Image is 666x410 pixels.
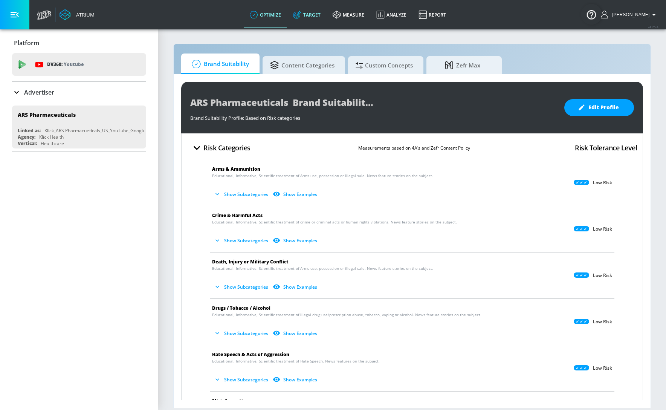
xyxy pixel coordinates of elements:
span: Educational, Informative, Scientific treatment of Arms use, possession or illegal sale. News feat... [212,173,433,179]
span: Custom Concepts [356,56,413,74]
div: Agency: [18,134,35,140]
button: Show Examples [271,188,320,200]
div: Platform [12,32,146,54]
span: Zefr Max [434,56,491,74]
span: Content Categories [270,56,335,74]
a: Target [287,1,327,28]
span: v 4.25.4 [648,25,658,29]
div: Atrium [73,11,95,18]
span: Edit Profile [579,103,619,112]
span: Brand Suitability [189,55,249,73]
button: Show Examples [271,373,320,386]
p: Low Risk [593,319,612,325]
h4: Risk Tolerance Level [575,142,637,153]
div: ARS Pharmaceuticals [18,111,76,118]
span: Misinformation [212,398,249,404]
span: Death, Injury or Military Conflict [212,259,289,265]
div: ARS PharmaceuticalsLinked as:Klick_ARS Pharmacueticals_US_YouTube_GoogleAdsAgency:Klick HealthVer... [12,106,146,148]
div: Vertical: [18,140,37,147]
span: Educational, Informative, Scientific treatment of crime or criminal acts or human rights violatio... [212,219,457,225]
p: Low Risk [593,365,612,371]
div: Advertiser [12,82,146,103]
div: Klick_ARS Pharmacueticals_US_YouTube_GoogleAds [44,127,153,134]
button: Open Resource Center [581,4,602,25]
button: Show Subcategories [212,373,271,386]
a: optimize [244,1,287,28]
span: Educational, Informative, Scientific treatment of Arms use, possession or illegal sale. News feat... [212,266,433,271]
button: Show Subcategories [212,234,271,247]
span: login as: michael.villalobos@zefr.com [609,12,649,17]
p: Measurements based on 4A’s and Zefr Content Policy [358,144,470,152]
span: Educational, Informative, Scientific treatment of illegal drug use/prescription abuse, tobacco, v... [212,312,481,318]
p: Low Risk [593,226,612,232]
div: Klick Health [39,134,64,140]
button: Show Examples [271,234,320,247]
p: Youtube [64,60,84,68]
p: Low Risk [593,272,612,278]
span: Drugs / Tobacco / Alcohol [212,305,270,311]
span: Hate Speech & Acts of Aggression [212,351,289,358]
span: Crime & Harmful Acts [212,212,263,219]
a: Report [412,1,452,28]
button: Show Examples [271,281,320,293]
p: Low Risk [593,180,612,186]
a: Analyze [370,1,412,28]
a: Atrium [60,9,95,20]
button: Risk Categories [187,139,254,157]
button: Edit Profile [564,99,634,116]
h4: Risk Categories [203,142,251,153]
span: Arms & Ammunition [212,166,260,172]
button: Show Subcategories [212,327,271,340]
p: DV360: [47,60,84,69]
p: Platform [14,39,39,47]
div: Linked as: [18,127,41,134]
button: Show Examples [271,327,320,340]
span: Educational, Informative, Scientific treatment of Hate Speech. News features on the subject. [212,358,380,364]
a: measure [327,1,370,28]
button: Show Subcategories [212,188,271,200]
div: Brand Suitability Profile: Based on Risk categories [190,111,557,121]
p: Advertiser [24,88,54,96]
div: DV360: Youtube [12,53,146,76]
div: Healthcare [41,140,64,147]
button: [PERSON_NAME] [601,10,658,19]
button: Show Subcategories [212,281,271,293]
